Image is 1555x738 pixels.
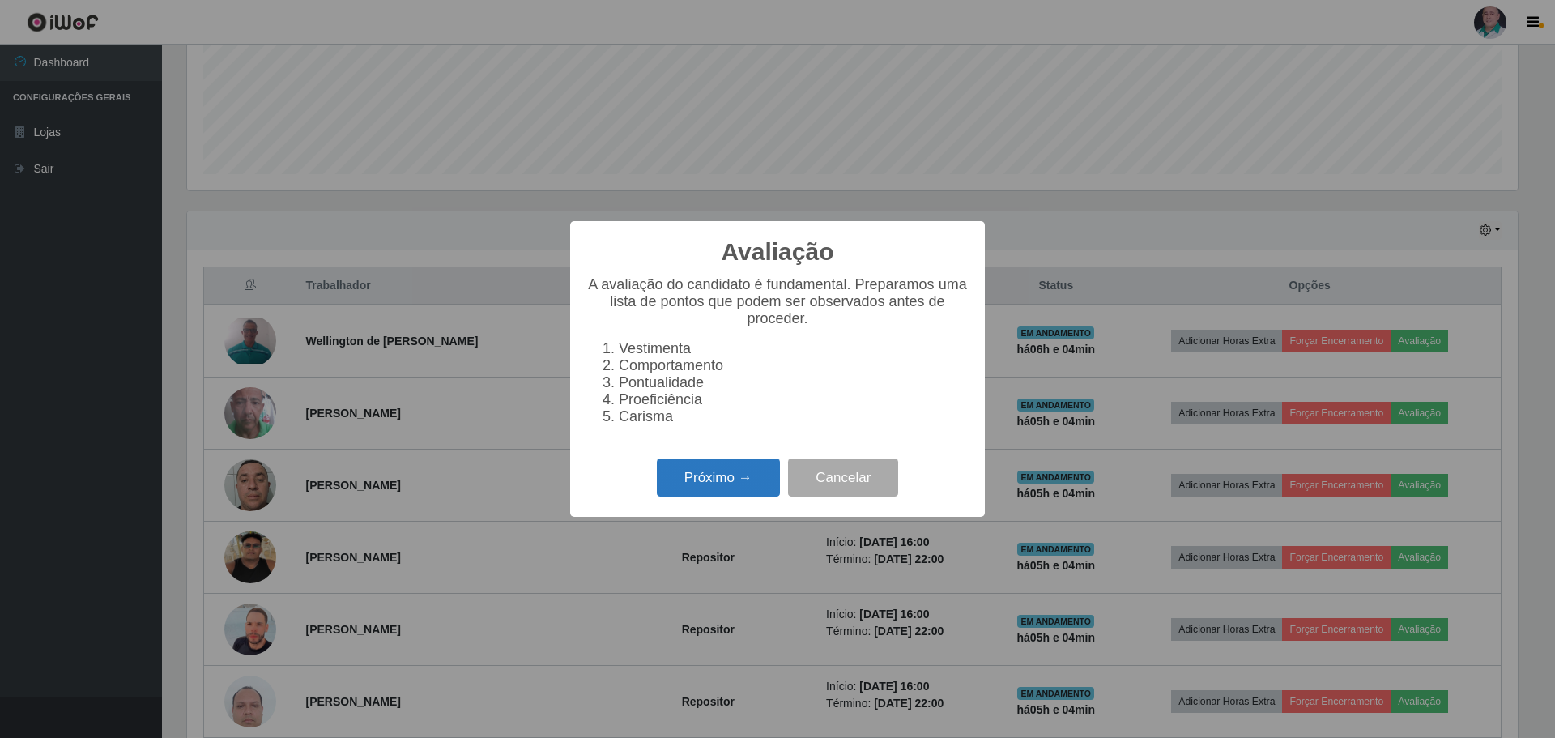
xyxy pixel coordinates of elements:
[619,391,969,408] li: Proeficiência
[619,374,969,391] li: Pontualidade
[788,459,898,497] button: Cancelar
[619,340,969,357] li: Vestimenta
[586,276,969,327] p: A avaliação do candidato é fundamental. Preparamos uma lista de pontos que podem ser observados a...
[722,237,834,267] h2: Avaliação
[619,357,969,374] li: Comportamento
[619,408,969,425] li: Carisma
[657,459,780,497] button: Próximo →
